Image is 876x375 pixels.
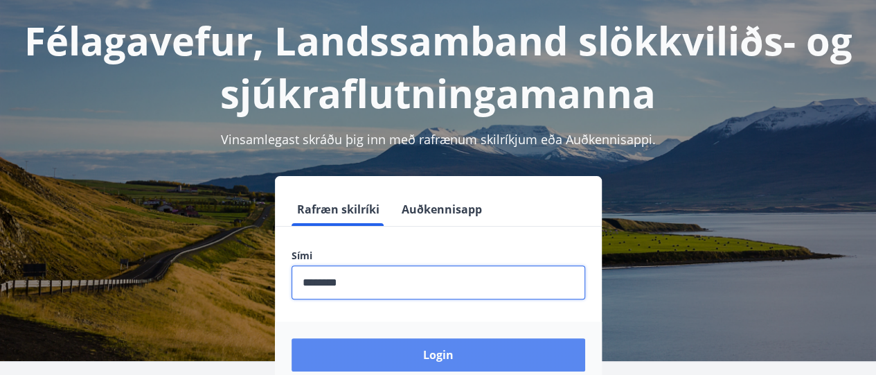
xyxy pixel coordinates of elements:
button: Auðkennisapp [396,193,488,226]
button: Login [292,338,585,372]
h1: Félagavefur, Landssamband slökkviliðs- og sjúkraflutningamanna [17,14,859,119]
label: Sími [292,249,585,263]
span: Vinsamlegast skráðu þig inn með rafrænum skilríkjum eða Auðkennisappi. [221,131,656,148]
button: Rafræn skilríki [292,193,385,226]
